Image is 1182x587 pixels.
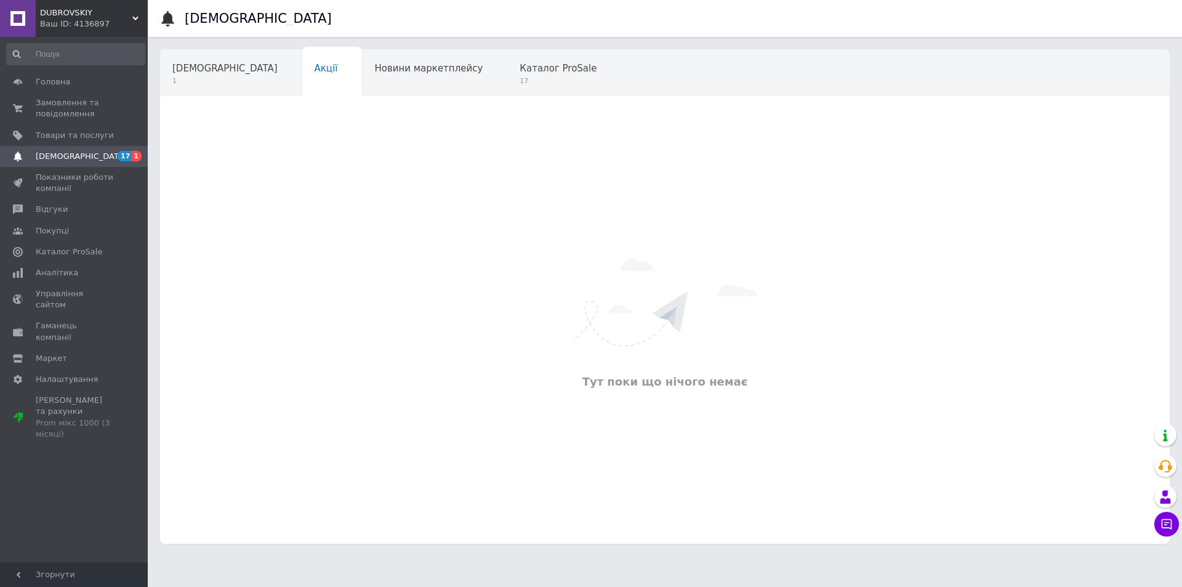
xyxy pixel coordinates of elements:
span: Відгуки [36,204,68,215]
span: Показники роботи компанії [36,172,114,194]
span: 1 [132,151,142,161]
div: Prom мікс 1000 (3 місяці) [36,418,114,440]
div: Ваш ID: 4136897 [40,18,148,30]
span: [DEMOGRAPHIC_DATA] [36,151,127,162]
span: Каталог ProSale [520,63,597,74]
span: Каталог ProSale [36,246,102,257]
span: Товари та послуги [36,130,114,141]
span: Головна [36,76,70,87]
span: 17 [118,151,132,161]
span: 17 [520,76,597,86]
h1: [DEMOGRAPHIC_DATA] [185,11,332,26]
span: [DEMOGRAPHIC_DATA] [172,63,278,74]
span: Акції [315,63,338,74]
button: Чат з покупцем [1154,512,1179,536]
span: Замовлення та повідомлення [36,97,114,119]
div: Тут поки що нічого немає [166,374,1164,389]
span: Управління сайтом [36,288,114,310]
span: Гаманець компанії [36,320,114,342]
span: DUBROVSKIY [40,7,132,18]
input: Пошук [6,43,145,65]
span: Аналітика [36,267,78,278]
span: Покупці [36,225,69,237]
span: Налаштування [36,374,98,385]
span: Новини маркетплейсу [374,63,483,74]
span: 1 [172,76,278,86]
span: [PERSON_NAME] та рахунки [36,395,114,440]
span: Маркет [36,353,67,364]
